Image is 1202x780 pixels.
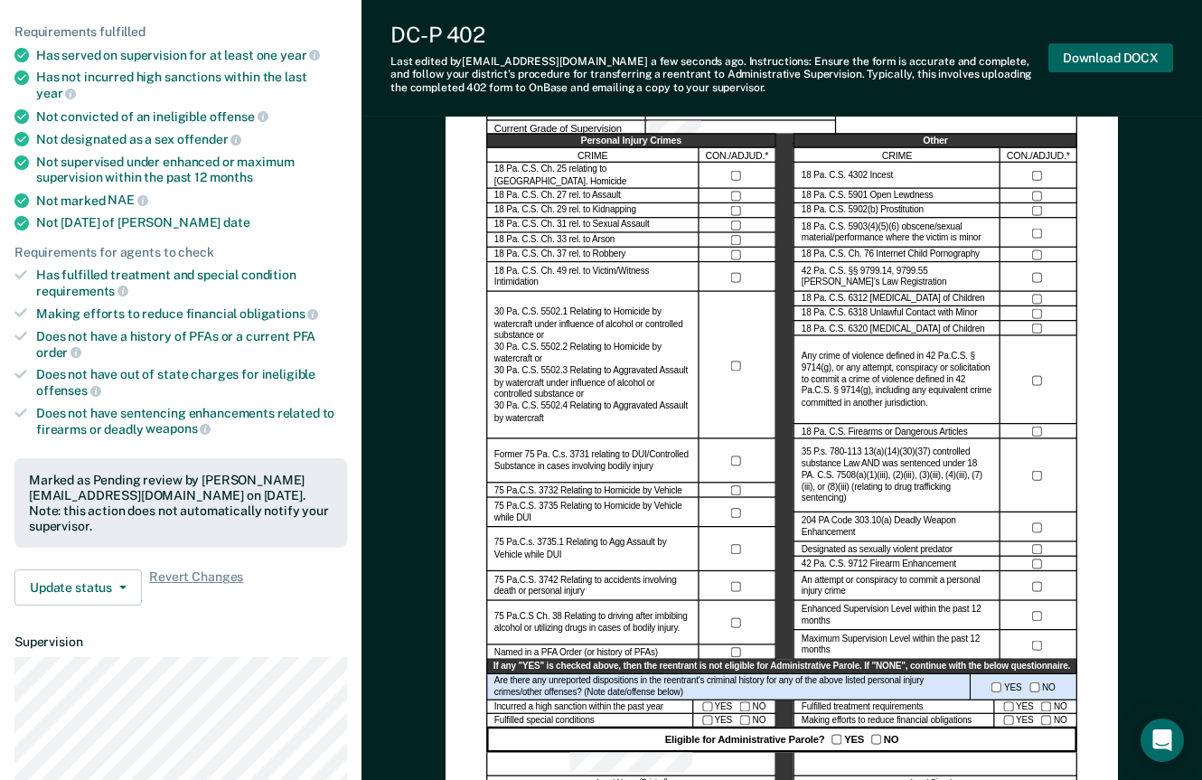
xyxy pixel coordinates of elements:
label: 30 Pa. C.S. 5502.1 Relating to Homicide by watercraft under influence of alcohol or controlled su... [494,306,691,424]
div: Other [794,134,1077,148]
div: Current Grade of Supervision [486,120,646,144]
div: Last edited by [EMAIL_ADDRESS][DOMAIN_NAME] . Instructions: Ensure the form is accurate and compl... [390,55,1048,94]
div: Eligible for Administrative Parole? YES NO [486,728,1077,752]
label: 75 Pa.C.S. 3742 Relating to accidents involving death or personal injury [494,575,691,598]
label: Former 75 Pa. C.s. 3731 relating to DUI/Controlled Substance in cases involving bodily injury [494,449,691,473]
span: year [280,48,320,62]
span: weapons [146,421,211,436]
label: 18 Pa. C.S. 6312 [MEDICAL_DATA] of Children [802,294,985,305]
label: 204 PA Code 303.10(a) Deadly Weapon Enhancement [802,516,992,540]
span: year [36,86,76,100]
label: 18 Pa. C.S. 4302 Incest [802,170,893,182]
label: An attempt or conspiracy to commit a personal injury crime [802,575,992,598]
label: 18 Pa. C.S. Ch. 25 relating to [GEOGRAPHIC_DATA]. Homicide [494,164,691,188]
div: YES NO [994,714,1077,728]
div: Not supervised under enhanced or maximum supervision within the past 12 [36,155,347,185]
div: Does not have sentencing enhancements related to firearms or deadly [36,406,347,437]
div: Requirements for agents to check [14,245,347,260]
div: Has fulfilled treatment and special condition [36,268,347,298]
label: 75 Pa.C.S. 3732 Relating to Homicide by Vehicle [494,484,682,496]
label: Designated as sexually violent predator [802,544,953,556]
div: Not marked [36,193,347,209]
div: Does not have a history of PFAs or a current PFA order [36,329,347,360]
label: 18 Pa. C.S. Ch. 31 rel. to Sexual Assault [494,220,650,231]
label: 18 Pa. C.S. Firearms or Dangerous Articles [802,426,968,437]
div: Has served on supervision for at least one [36,47,347,63]
div: Making efforts to reduce financial obligations [794,714,994,728]
div: CRIME [486,148,699,163]
label: 18 Pa. C.S. 5902(b) Prostitution [802,205,924,217]
label: 18 Pa. C.S. Ch. 29 rel. to Kidnapping [494,205,636,217]
label: Any crime of violence defined in 42 Pa.C.S. § 9714(g), or any attempt, conspiracy or solicitation... [802,351,992,409]
div: Personal Injury Crimes [486,134,775,148]
span: offenses [36,383,101,398]
div: Current Grade of Supervision [646,120,835,144]
label: 75 Pa.C.S. 3735 Relating to Homicide by Vehicle while DUI [494,501,691,524]
span: NAE [108,193,147,207]
div: Making efforts to reduce financial [36,305,347,322]
label: 18 Pa. C.S. Ch. 49 rel. to Victim/Witness Intimidation [494,266,691,289]
span: a few seconds ago [651,55,744,68]
label: 18 Pa. C.S. 5901 Open Lewdness [802,191,934,202]
span: months [210,170,253,184]
div: Not designated as a sex [36,131,347,147]
span: obligations [239,306,318,321]
span: Revert Changes [149,569,243,606]
div: CRIME [794,148,1000,163]
div: Incurred a high sanction within the past year [486,700,693,714]
div: Fulfilled special conditions [486,714,693,728]
div: Fulfilled treatment requirements [794,700,994,714]
div: Requirements fulfilled [14,24,347,40]
label: Maximum Supervision Level within the past 12 months [802,634,992,657]
label: 18 Pa. C.S. 5903(4)(5)(6) obscene/sexual material/performance where the victim is minor [802,221,992,245]
label: 18 Pa. C.S. Ch. 33 rel. to Arson [494,234,615,246]
span: requirements [36,284,128,298]
div: YES NO [693,714,776,728]
label: 18 Pa. C.S. Ch. 37 rel. to Robbery [494,249,625,261]
label: Enhanced Supervision Level within the past 12 months [802,604,992,627]
label: 18 Pa. C.S. Ch. 76 Internet Child Pornography [802,249,980,261]
div: Are there any unreported dispositions in the reentrant's criminal history for any of the above li... [486,674,971,700]
div: Has not incurred high sanctions within the last [36,70,347,100]
label: 75 Pa.C.S Ch. 38 Relating to driving after imbibing alcohol or utilizing drugs in cases of bodily... [494,611,691,634]
div: YES NO [693,700,776,714]
label: 18 Pa. C.S. 6318 Unlawful Contact with Minor [802,308,977,320]
button: Update status [14,569,142,606]
div: Does not have out of state charges for ineligible [36,367,347,398]
span: date [223,215,249,230]
label: 35 P.s. 780-113 13(a)(14)(30)(37) controlled substance Law AND was sentenced under 18 PA. C.S. 75... [802,446,992,505]
label: 18 Pa. C.S. 6320 [MEDICAL_DATA] of Children [802,323,985,334]
div: Not [DATE] of [PERSON_NAME] [36,215,347,230]
dt: Supervision [14,634,347,650]
label: 42 Pa. C.S. 9712 Firearm Enhancement [802,559,956,570]
label: 75 Pa.C.s. 3735.1 Relating to Agg Assault by Vehicle while DUI [494,538,691,561]
div: If any "YES" is checked above, then the reentrant is not eligible for Administrative Parole. If "... [486,660,1077,674]
label: 42 Pa. C.S. §§ 9799.14, 9799.55 [PERSON_NAME]’s Law Registration [802,266,992,289]
div: CON./ADJUD.* [1000,148,1077,163]
div: YES NO [994,700,1077,714]
div: Not convicted of an ineligible [36,108,347,125]
div: YES NO [971,674,1077,700]
div: CON./ADJUD.* [699,148,775,163]
button: Download DOCX [1048,43,1173,73]
label: 18 Pa. C.S. Ch. 27 rel. to Assault [494,191,621,202]
div: Marked as Pending review by [PERSON_NAME][EMAIL_ADDRESS][DOMAIN_NAME] on [DATE]. Note: this actio... [29,473,333,533]
label: Named in a PFA Order (or history of PFAs) [494,647,658,659]
div: Open Intercom Messenger [1141,719,1184,762]
span: offense [210,109,268,124]
div: DC-P 402 [390,22,1048,48]
span: offender [177,132,242,146]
